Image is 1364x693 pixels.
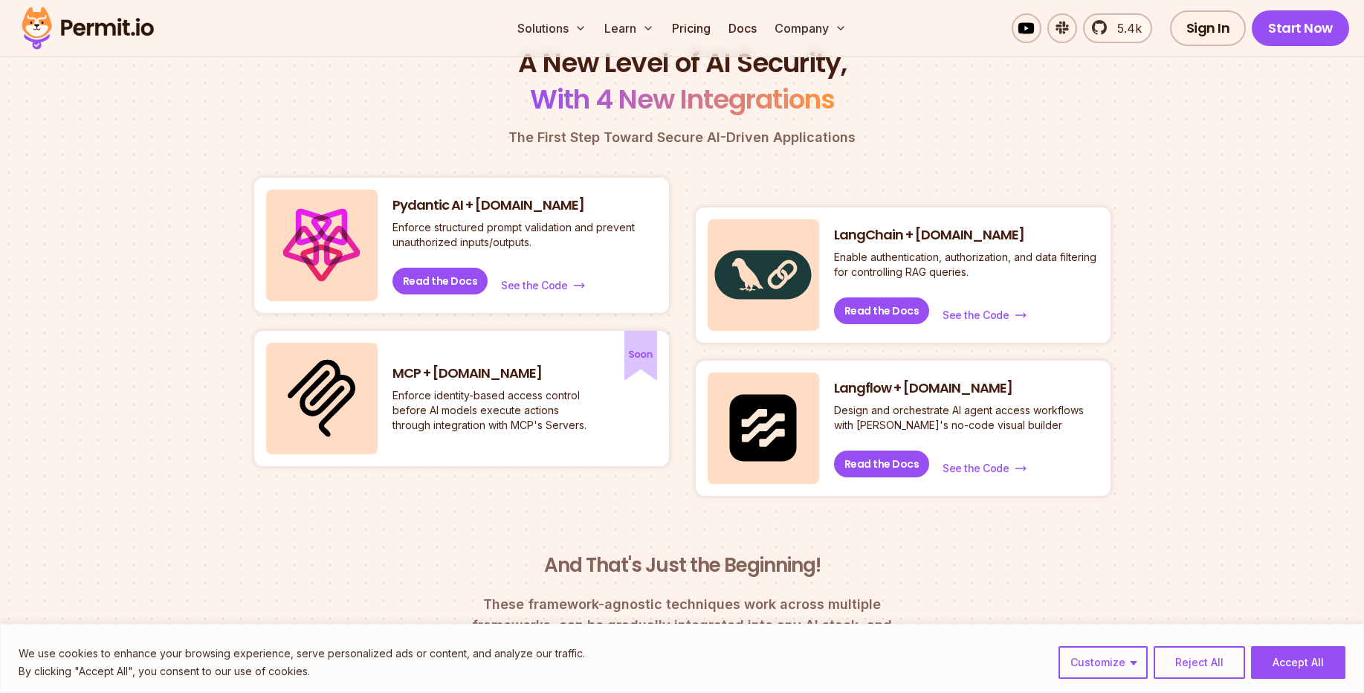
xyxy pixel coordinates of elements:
[392,268,488,294] a: Read the Docs
[1083,13,1152,43] a: 5.4k
[769,13,853,43] button: Company
[598,13,660,43] button: Learn
[392,196,657,215] h3: Pydantic AI + [DOMAIN_NAME]
[392,220,657,250] p: Enforce structured prompt validation and prevent unauthorized inputs/outputs.
[834,451,930,477] a: Read the Docs
[834,403,1099,433] p: Design and orchestrate AI agent access workflows with [PERSON_NAME]'s no-code visual builder
[392,388,593,433] p: Enforce identity-based access control before AI models execute actions through integration with M...
[19,645,585,663] p: We use cookies to enhance your browsing experience, serve personalized ads or content, and analyz...
[1154,646,1245,679] button: Reject All
[530,80,835,118] span: With 4 New Integrations
[1251,646,1345,679] button: Accept All
[834,379,1099,398] h3: Langflow + [DOMAIN_NAME]
[254,127,1111,148] p: The First Step Toward Secure AI-Driven Applications
[500,277,586,294] a: See the Code
[19,663,585,680] p: By clicking "Accept All", you consent to our use of cookies.
[511,13,592,43] button: Solutions
[392,364,593,383] h3: MCP + [DOMAIN_NAME]
[943,308,1009,323] span: See the Code
[723,13,763,43] a: Docs
[1252,10,1349,46] a: Start Now
[1058,646,1148,679] button: Customize
[501,278,567,293] span: See the Code
[1108,19,1142,37] span: 5.4k
[445,594,920,657] p: These framework-agnostic techniques work across multiple frameworks, can be gradually integrated ...
[15,3,161,54] img: Permit logo
[943,461,1009,476] span: See the Code
[1170,10,1247,46] a: Sign In
[254,45,1111,118] h2: A New Level of AI Security,
[834,297,930,324] a: Read the Docs
[445,552,920,579] h3: And That's Just the Beginning!
[941,306,1028,324] a: See the Code
[666,13,717,43] a: Pricing
[834,250,1099,280] p: Enable authentication, authorization, and data filtering for controlling RAG queries.
[941,460,1028,477] a: See the Code
[834,226,1099,245] h3: LangChain + [DOMAIN_NAME]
